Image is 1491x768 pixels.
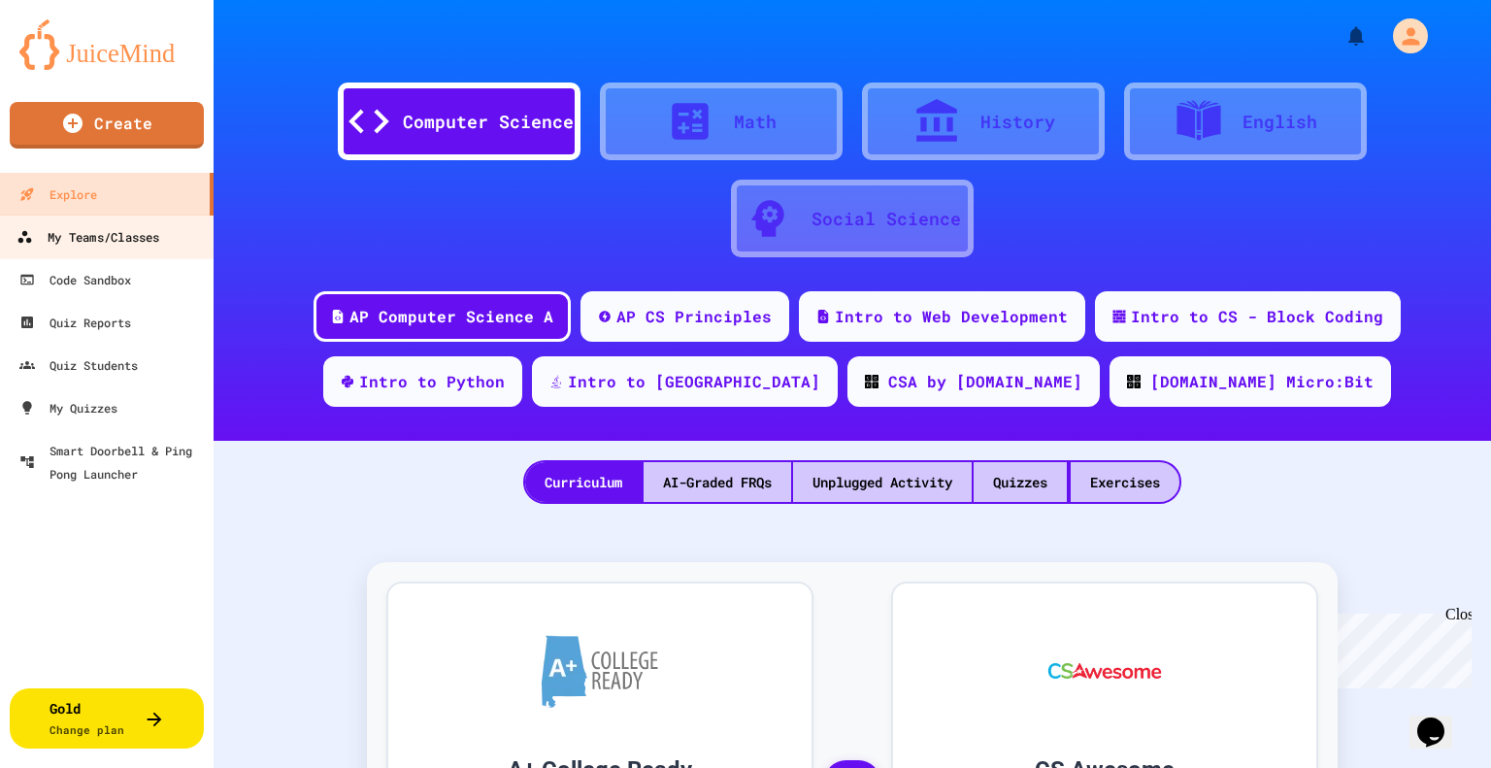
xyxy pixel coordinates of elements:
div: Quizzes [974,462,1067,502]
div: Code Sandbox [19,268,131,291]
div: [DOMAIN_NAME] Micro:Bit [1150,370,1374,393]
button: GoldChange plan [10,688,204,749]
div: My Teams/Classes [17,225,159,250]
img: CS Awesome [1029,613,1181,729]
div: Social Science [812,206,961,232]
div: Gold [50,698,124,739]
div: My Quizzes [19,396,117,419]
div: Math [734,109,777,135]
div: Unplugged Activity [793,462,972,502]
div: Quiz Reports [19,311,131,334]
iframe: chat widget [1409,690,1472,749]
div: English [1242,109,1317,135]
div: Intro to [GEOGRAPHIC_DATA] [568,370,820,393]
div: AP Computer Science A [349,305,553,328]
img: CODE_logo_RGB.png [1127,375,1141,388]
iframe: chat widget [1330,606,1472,688]
div: Explore [19,183,97,206]
img: CODE_logo_RGB.png [865,375,878,388]
div: Exercises [1071,462,1179,502]
div: Chat with us now!Close [8,8,134,123]
div: AP CS Principles [616,305,772,328]
div: Intro to CS - Block Coding [1131,305,1383,328]
a: Create [10,102,204,149]
div: Smart Doorbell & Ping Pong Launcher [19,439,206,485]
div: Intro to Python [359,370,505,393]
span: Change plan [50,722,124,737]
div: My Notifications [1309,19,1373,52]
div: Computer Science [403,109,574,135]
div: Quiz Students [19,353,138,377]
img: A+ College Ready [542,635,658,708]
div: Curriculum [525,462,642,502]
img: logo-orange.svg [19,19,194,70]
div: Intro to Web Development [835,305,1068,328]
div: AI-Graded FRQs [644,462,791,502]
div: History [980,109,1055,135]
div: CSA by [DOMAIN_NAME] [888,370,1082,393]
div: My Account [1373,14,1433,58]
